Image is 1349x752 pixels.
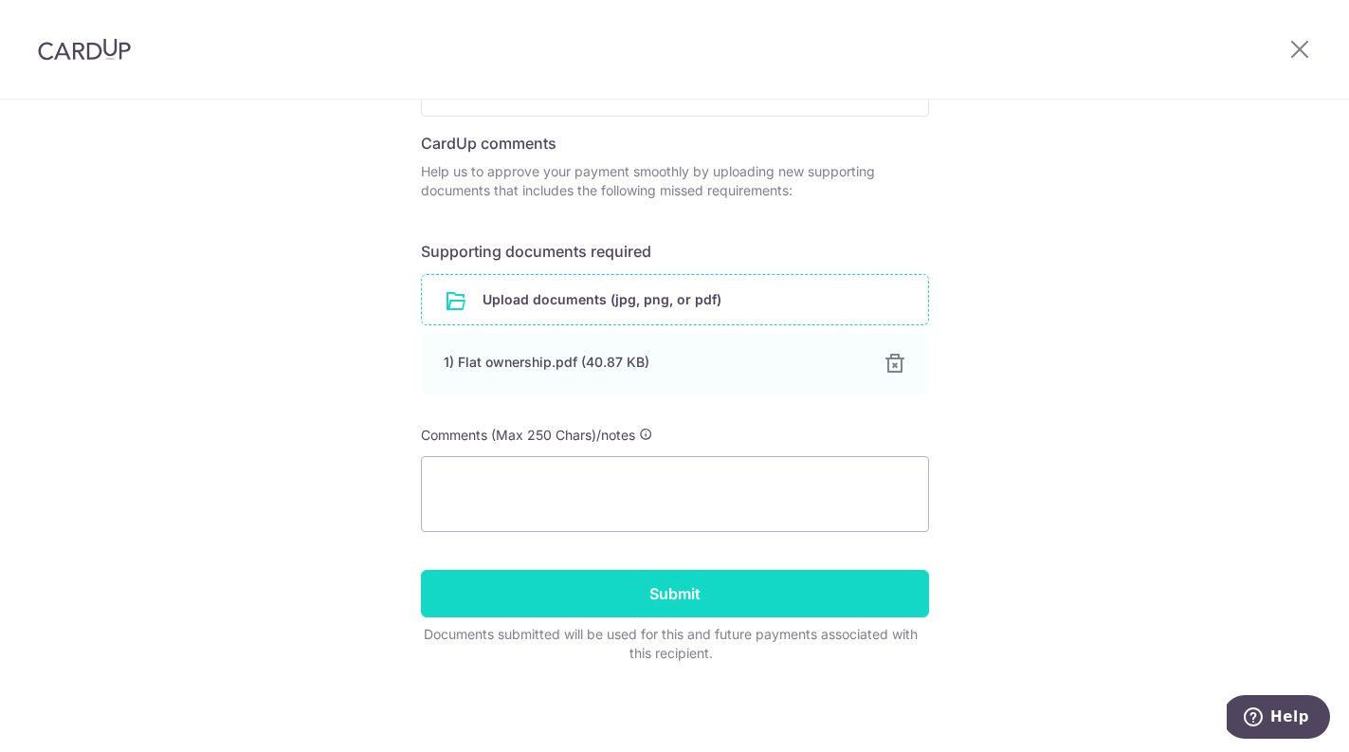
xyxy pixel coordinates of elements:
[421,240,929,263] h6: Supporting documents required
[421,162,929,200] p: Help us to approve your payment smoothly by uploading new supporting documents that includes the ...
[38,38,131,61] img: CardUp
[421,427,635,443] span: Comments (Max 250 Chars)/notes
[421,625,921,663] div: Documents submitted will be used for this and future payments associated with this recipient.
[421,132,929,155] h6: CardUp comments
[444,353,861,372] div: 1) Flat ownership.pdf (40.87 KB)
[421,570,929,617] input: Submit
[421,274,929,325] div: Upload documents (jpg, png, or pdf)
[1227,695,1330,743] iframe: Opens a widget where you can find more information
